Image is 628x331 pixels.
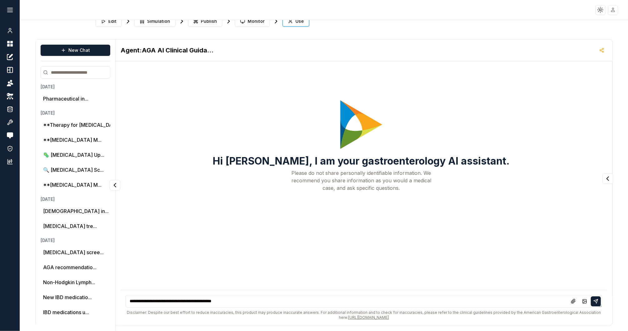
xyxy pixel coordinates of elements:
[295,18,304,24] span: Use
[43,207,109,215] button: [DEMOGRAPHIC_DATA] in...
[248,18,265,24] span: Monitor
[43,279,95,286] button: Non-Hodgkin Lymph...
[291,169,431,192] p: Please do not share personally identifiable information. We recommend you share information as yo...
[7,132,13,139] img: feedback
[201,18,217,24] span: Publish
[43,294,92,301] button: New IBD medicatio...
[43,222,97,230] button: [MEDICAL_DATA] tre...
[188,16,222,27] button: Publish
[235,16,270,27] button: Monitor
[96,16,122,27] button: Edit
[147,18,170,24] span: Simulation
[108,18,116,24] span: Edit
[609,5,618,14] img: placeholder-user.jpg
[43,121,125,129] button: **Therapy for [MEDICAL_DATA]...
[43,136,101,144] button: **[MEDICAL_DATA] M...
[41,45,110,56] button: New Chat
[43,264,96,271] button: AGA recommendatio...
[602,173,613,184] button: Expand panel
[338,99,385,150] img: Welcome Owl
[121,46,214,55] h2: AGA AI Clinical Guidance Tool
[41,110,135,116] h3: [DATE]
[110,180,120,190] button: Collapse panel
[41,84,135,90] h3: [DATE]
[43,95,88,102] button: Pharmaceutical in...
[43,249,104,256] button: [MEDICAL_DATA] scree...
[348,315,389,320] a: [URL][DOMAIN_NAME]
[126,310,602,320] div: Disclaimer: Despite our best effort to reduce inaccuracies, this product may produce inaccurate a...
[43,151,104,159] button: 🦠 [MEDICAL_DATA] Up...
[282,16,309,27] button: Use
[43,166,104,174] button: 🔍 [MEDICAL_DATA] Sc...
[43,181,101,189] button: **[MEDICAL_DATA] M...
[41,196,135,202] h3: [DATE]
[134,16,176,27] button: Simulation
[41,237,135,244] h3: [DATE]
[43,309,89,316] button: IBD medications u...
[213,156,510,167] h3: Hi [PERSON_NAME], I am your gastroenterology AI assistant.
